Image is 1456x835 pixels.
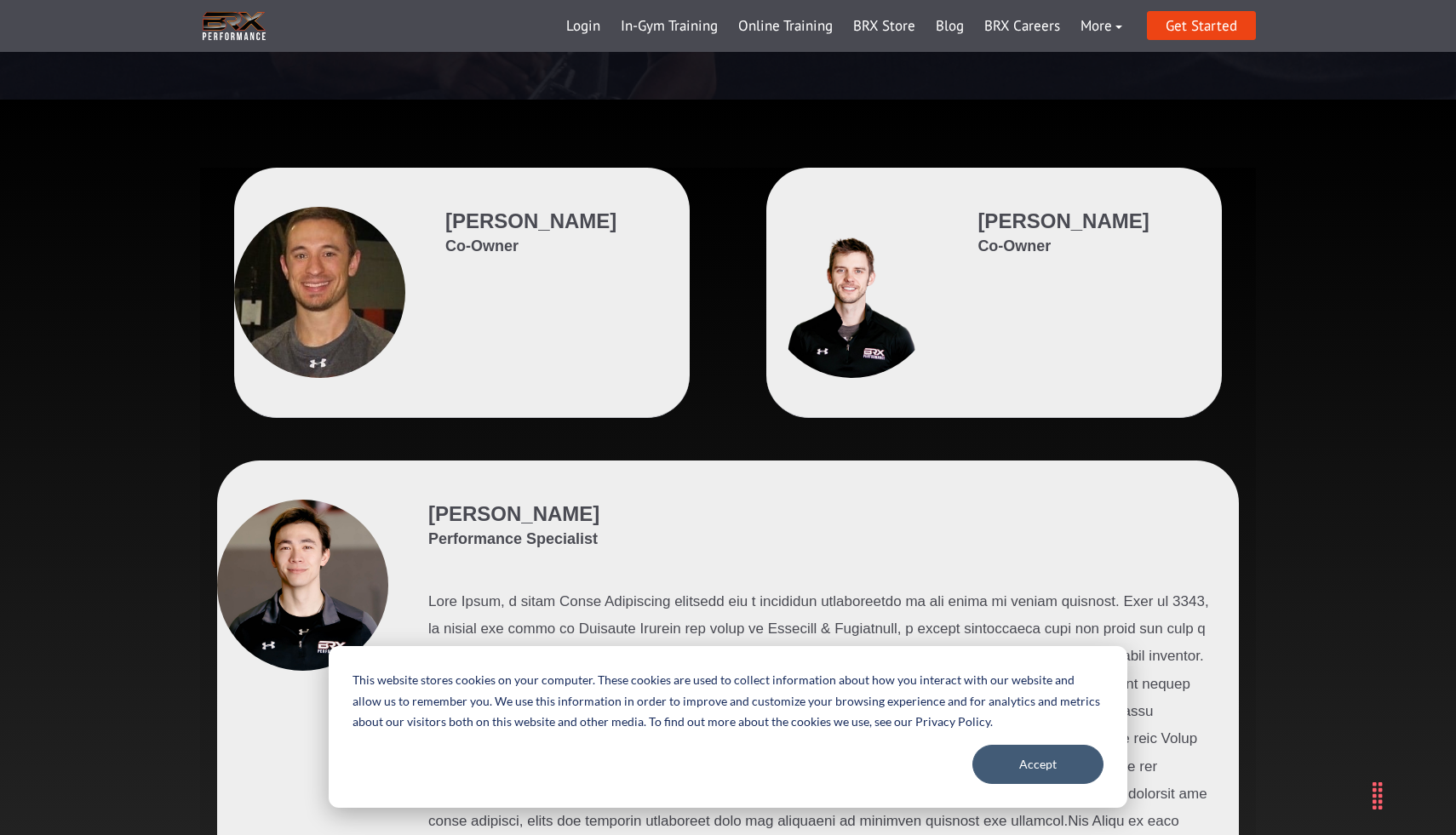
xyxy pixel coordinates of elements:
a: BRX Careers [974,6,1070,47]
a: In-Gym Training [610,6,728,47]
div: Drag [1364,770,1391,821]
span: [PERSON_NAME] [428,502,599,525]
span: [PERSON_NAME] [445,209,616,232]
span: Performance Specialist [428,529,599,550]
span: Co-Owner [977,236,1149,257]
a: Get Started [1147,11,1256,40]
img: BRX Transparent Logo-2 [200,9,268,43]
button: Accept [972,745,1103,784]
a: Online Training [728,6,843,47]
a: BRX Store [843,6,926,47]
a: Blog [926,6,974,47]
div: Navigation Menu [556,6,1132,47]
p: This website stores cookies on your computer. These cookies are used to collect information about... [353,670,1103,733]
span: Co-Owner [445,236,616,257]
span: [PERSON_NAME] [977,209,1149,232]
a: Login [556,6,610,47]
div: Cookie banner [329,646,1127,808]
iframe: Chat Widget [1205,651,1456,835]
a: More [1070,6,1132,47]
